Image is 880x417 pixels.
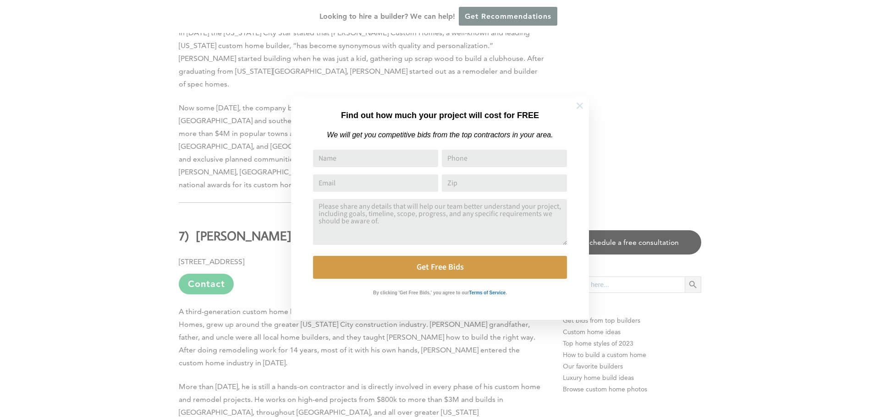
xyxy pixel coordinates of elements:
a: Terms of Service [469,288,506,296]
strong: . [506,290,507,295]
strong: Terms of Service [469,290,506,295]
input: Zip [442,174,567,192]
strong: Find out how much your project will cost for FREE [341,111,539,120]
input: Phone [442,150,567,167]
iframe: Drift Widget Chat Controller [704,351,869,406]
em: We will get you competitive bids from the top contractors in your area. [327,131,553,139]
input: Email Address [313,174,438,192]
button: Get Free Bids [313,256,567,279]
button: Close [564,90,596,122]
input: Name [313,150,438,167]
strong: By clicking 'Get Free Bids,' you agree to our [373,290,469,295]
textarea: Comment or Message [313,199,567,245]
